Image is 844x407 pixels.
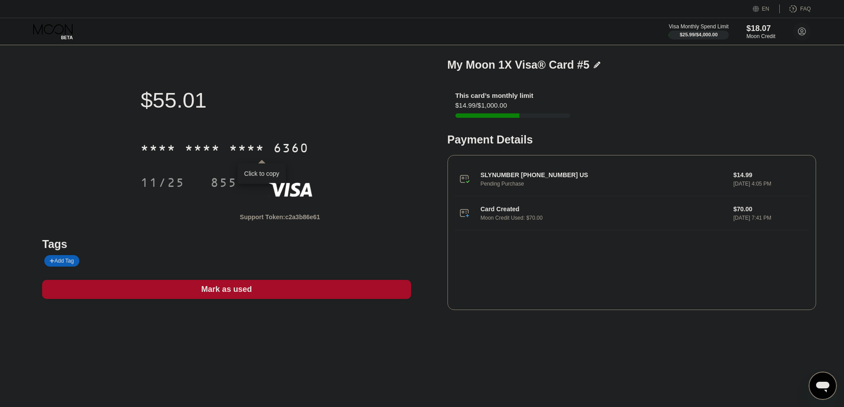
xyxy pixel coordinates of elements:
[204,171,244,194] div: 855
[42,280,411,299] div: Mark as used
[669,23,728,39] div: Visa Monthly Spend Limit$25.99/$4,000.00
[669,23,728,30] div: Visa Monthly Spend Limit
[140,177,185,191] div: 11/25
[134,171,191,194] div: 11/25
[447,58,590,71] div: My Moon 1X Visa® Card #5
[240,213,320,221] div: Support Token:c2a3b86e61
[780,4,811,13] div: FAQ
[809,372,837,400] iframe: Кнопка запуска окна обмена сообщениями
[210,177,237,191] div: 855
[747,33,775,39] div: Moon Credit
[42,238,411,251] div: Tags
[455,92,533,99] div: This card’s monthly limit
[140,88,312,112] div: $55.01
[44,255,79,267] div: Add Tag
[244,170,279,177] div: Click to copy
[680,32,718,37] div: $25.99 / $4,000.00
[240,213,320,221] div: Support Token: c2a3b86e61
[447,133,816,146] div: Payment Details
[800,6,811,12] div: FAQ
[747,24,775,33] div: $18.07
[455,101,507,113] div: $14.99 / $1,000.00
[201,284,252,295] div: Mark as used
[747,24,775,39] div: $18.07Moon Credit
[273,142,309,156] div: 6360
[753,4,780,13] div: EN
[762,6,770,12] div: EN
[50,258,74,264] div: Add Tag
